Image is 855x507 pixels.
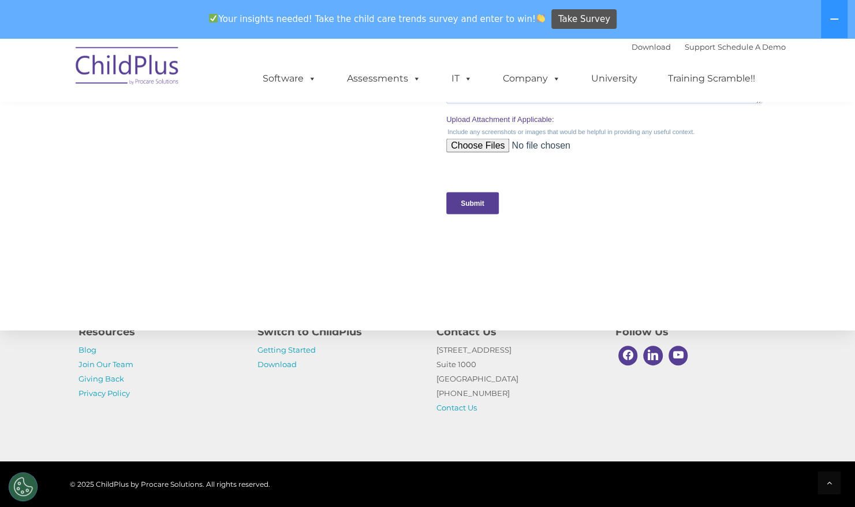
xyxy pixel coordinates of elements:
[580,67,649,90] a: University
[491,67,572,90] a: Company
[558,9,610,29] span: Take Survey
[615,343,641,368] a: Facebook
[79,360,133,369] a: Join Our Team
[685,42,715,51] a: Support
[615,324,777,340] h4: Follow Us
[257,360,297,369] a: Download
[536,14,545,23] img: 👏
[251,67,328,90] a: Software
[79,324,240,340] h4: Resources
[640,343,666,368] a: Linkedin
[632,42,786,51] font: |
[551,9,617,29] a: Take Survey
[257,324,419,340] h4: Switch to ChildPlus
[9,472,38,501] button: Cookies Settings
[204,8,550,30] span: Your insights needed! Take the child care trends survey and enter to win!
[436,324,598,340] h4: Contact Us
[79,345,96,354] a: Blog
[257,345,316,354] a: Getting Started
[70,39,185,97] img: ChildPlus by Procare Solutions
[656,67,767,90] a: Training Scramble!!
[335,67,432,90] a: Assessments
[436,403,477,412] a: Contact Us
[718,42,786,51] a: Schedule A Demo
[632,42,671,51] a: Download
[160,76,196,85] span: Last name
[70,480,270,489] span: © 2025 ChildPlus by Procare Solutions. All rights reserved.
[440,67,484,90] a: IT
[79,374,124,383] a: Giving Back
[79,388,130,398] a: Privacy Policy
[209,14,218,23] img: ✅
[160,124,210,132] span: Phone number
[436,343,598,415] p: [STREET_ADDRESS] Suite 1000 [GEOGRAPHIC_DATA] [PHONE_NUMBER]
[666,343,691,368] a: Youtube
